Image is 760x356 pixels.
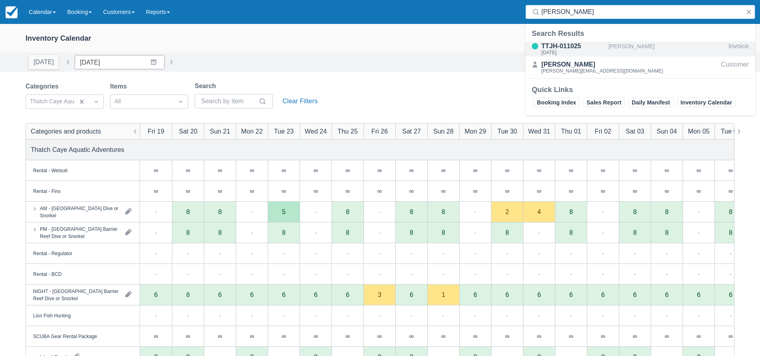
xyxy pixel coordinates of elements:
div: 6 [474,291,477,298]
div: 8 [569,208,573,215]
a: Sales Report [583,98,625,107]
div: - [506,269,508,279]
div: AM - [GEOGRAPHIC_DATA] Dive or Snorkel [40,205,119,219]
div: ∞ [555,160,587,181]
button: Clear Filters [279,94,321,108]
div: - [474,311,476,320]
div: ∞ [282,167,286,173]
a: Booking Index [533,98,580,107]
div: 6 [729,291,732,298]
div: ∞ [377,167,382,173]
div: ∞ [601,188,605,194]
div: ∞ [728,333,733,339]
div: ∞ [268,160,300,181]
div: ∞ [505,333,509,339]
div: - [506,311,508,320]
div: 6 [268,285,300,305]
div: ∞ [363,326,395,347]
div: - [411,269,413,279]
div: ∞ [665,188,669,194]
div: - [474,269,476,279]
img: checkfront-main-nav-mini-logo.png [6,6,18,18]
div: - [155,269,157,279]
div: 8 [442,208,445,215]
div: ∞ [569,188,573,194]
div: ∞ [523,326,555,347]
div: - [251,207,253,216]
div: ∞ [204,181,236,202]
div: ∞ [505,188,509,194]
div: ∞ [345,167,350,173]
div: - [315,248,317,258]
div: 6 [523,285,555,305]
div: - [379,248,381,258]
div: - [474,207,476,216]
div: - [379,269,381,279]
div: ∞ [250,167,254,173]
div: 8 [186,229,190,236]
div: ∞ [332,181,363,202]
div: Mon 05 [688,126,710,136]
div: Rental - Wetsuit [33,167,67,174]
div: - [538,248,540,258]
div: NIGHT - [GEOGRAPHIC_DATA] Barrier Reef Dive or Snorkel [33,287,119,302]
div: - [155,311,157,320]
div: 4 [537,208,541,215]
div: ∞ [587,326,619,347]
div: - [411,248,413,258]
div: - [442,311,444,320]
div: ∞ [186,167,190,173]
a: [PERSON_NAME][PERSON_NAME][EMAIL_ADDRESS][DOMAIN_NAME]Customer [525,60,755,75]
div: - [602,207,604,216]
div: - [602,248,604,258]
div: 6 [569,291,573,298]
div: Fri 26 [371,126,388,136]
div: - [538,228,540,237]
div: Sun 04 [657,126,677,136]
div: ∞ [683,160,715,181]
div: - [315,269,317,279]
div: Sat 03 [626,126,644,136]
div: ∞ [728,167,733,173]
div: - [666,248,668,258]
input: Search by item [201,94,257,108]
div: ∞ [459,181,491,202]
div: 6 [555,285,587,305]
div: - [602,311,604,320]
div: - [251,311,253,320]
button: [DATE] [29,55,59,69]
div: 6 [587,285,619,305]
div: 8 [569,229,573,236]
div: ∞ [409,167,414,173]
div: - [602,228,604,237]
div: ∞ [651,181,683,202]
div: Thu 25 [338,126,357,136]
div: ∞ [314,188,318,194]
div: 6 [459,285,491,305]
div: ∞ [172,160,204,181]
div: 6 [651,285,683,305]
div: PM - [GEOGRAPHIC_DATA] Barrier Reef Dive or Snorkel [40,225,119,240]
div: 1 [427,285,459,305]
div: ∞ [491,160,523,181]
div: ∞ [282,333,286,339]
div: 8 [442,229,445,236]
div: ∞ [473,167,478,173]
div: - [219,248,221,258]
div: 8 [729,208,732,215]
div: - [698,207,700,216]
div: ∞ [268,326,300,347]
div: ∞ [332,160,363,181]
div: 8 [665,229,669,236]
div: 8 [282,229,286,236]
div: Invoice [728,41,749,57]
div: ∞ [409,333,414,339]
div: ∞ [651,160,683,181]
div: ∞ [377,333,382,339]
div: 6 [236,285,268,305]
div: ∞ [697,188,701,194]
div: ∞ [377,188,382,194]
div: ∞ [569,167,573,173]
div: ∞ [218,188,222,194]
div: ∞ [427,160,459,181]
